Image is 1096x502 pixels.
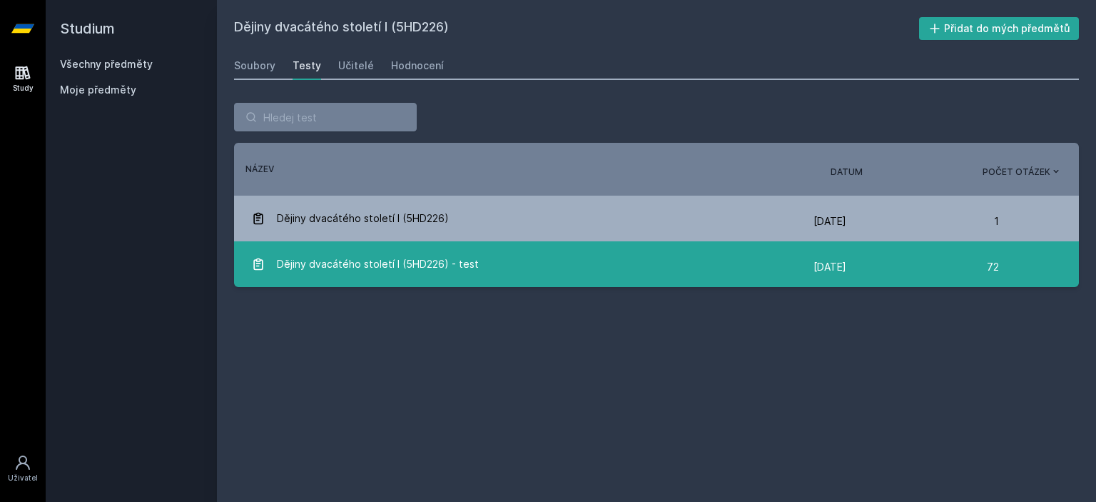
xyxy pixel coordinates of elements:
[813,261,846,273] span: [DATE]
[994,207,999,236] span: 1
[338,59,374,73] div: Učitelé
[245,163,274,176] button: Název
[234,59,275,73] div: Soubory
[13,83,34,94] div: Study
[234,103,417,131] input: Hledej test
[60,83,136,97] span: Moje předměty
[8,473,38,483] div: Uživatel
[831,166,863,179] button: Datum
[60,58,153,70] a: Všechny předměty
[234,241,1079,287] a: Dějiny dvacátého století I (5HD226) - test [DATE] 72
[391,51,444,80] a: Hodnocení
[277,250,479,278] span: Dějiny dvacátého století I (5HD226) - test
[983,166,1062,179] button: Počet otázek
[983,166,1050,179] span: Počet otázek
[293,51,321,80] a: Testy
[3,57,43,101] a: Study
[293,59,321,73] div: Testy
[919,17,1080,40] button: Přidat do mých předmětů
[234,196,1079,241] a: Dějiny dvacátého století I (5HD226) [DATE] 1
[391,59,444,73] div: Hodnocení
[277,204,449,233] span: Dějiny dvacátého století I (5HD226)
[987,253,999,281] span: 72
[234,17,919,40] h2: Dějiny dvacátého století I (5HD226)
[338,51,374,80] a: Učitelé
[234,51,275,80] a: Soubory
[813,215,846,227] span: [DATE]
[3,447,43,491] a: Uživatel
